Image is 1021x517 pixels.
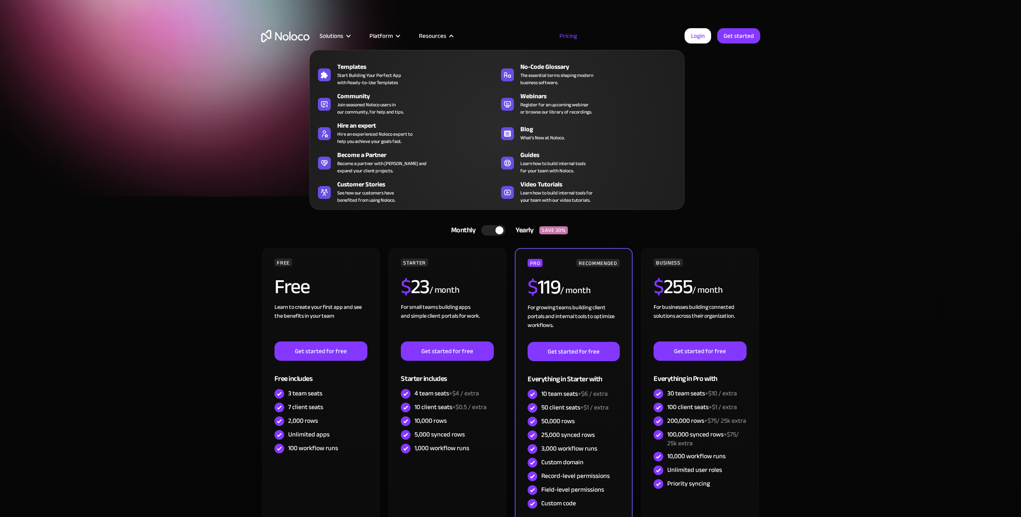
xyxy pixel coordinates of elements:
span: See how our customers have benefited from using Noloco. [337,189,395,204]
div: 50,000 rows [541,417,575,426]
nav: Resources [309,39,685,210]
a: BlogWhat's New at Noloco. [497,119,680,147]
a: Hire an expertHire an experienced Noloco expert tohelp you achieve your goals fast. [314,119,497,147]
a: home [261,30,309,42]
span: The essential terms shaping modern business software. [520,72,593,86]
div: Platform [359,31,409,41]
div: 200,000 rows [667,416,746,425]
span: What's New at Noloco. [520,134,565,141]
div: Monthly [441,224,482,236]
div: PRO [528,259,542,267]
div: For businesses building connected solutions across their organization. ‍ [654,303,746,341]
div: Community [337,91,501,101]
div: SAVE 20% [539,226,568,234]
a: Pricing [549,31,587,41]
a: Video TutorialsLearn how to build internal tools foryour team with our video tutorials. [497,178,680,205]
div: 10,000 workflow runs [667,452,726,461]
span: +$75/ 25k extra [704,415,746,427]
a: Get started for free [528,342,619,361]
div: Unlimited user roles [667,465,722,474]
a: Login [685,28,711,43]
span: $ [654,268,664,306]
div: Resources [419,31,446,41]
h2: 119 [528,277,560,297]
span: +$4 / extra [449,387,479,399]
div: / month [692,284,722,297]
div: Field-level permissions [541,485,604,494]
div: / month [429,284,460,297]
div: Priority syncing [667,479,710,488]
div: / month [560,284,590,297]
div: Learn to create your first app and see the benefits in your team ‍ [274,303,367,341]
span: Register for an upcoming webinar or browse our library of recordings. [520,101,592,116]
div: BUSINESS [654,258,683,267]
div: STARTER [401,258,428,267]
div: Solutions [320,31,343,41]
div: Platform [369,31,393,41]
div: Customer Stories [337,180,501,189]
a: CommunityJoin seasoned Noloco users inour community, for help and tips. [314,90,497,117]
span: +$0.5 / extra [452,401,487,413]
div: 4 team seats [415,389,479,398]
div: Everything in Pro with [654,361,746,387]
span: Learn how to build internal tools for your team with Noloco. [520,160,586,174]
span: +$1 / extra [709,401,737,413]
div: Free includes [274,361,367,387]
div: Unlimited apps [288,430,330,439]
span: +$6 / extra [578,388,608,400]
div: 3,000 workflow runs [541,444,597,453]
h2: Free [274,277,309,297]
div: No-Code Glossary [520,62,684,72]
div: For growing teams building client portals and internal tools to optimize workflows. [528,303,619,342]
span: +$10 / extra [705,387,737,399]
div: 2,000 rows [288,416,318,425]
div: 100 client seats [667,403,737,412]
span: Learn how to build internal tools for your team with our video tutorials. [520,189,593,204]
a: Customer StoriesSee how our customers havebenefited from using Noloco. [314,178,497,205]
div: Become a Partner [337,150,501,160]
div: Hire an expert [337,121,501,130]
h1: A plan for organizations of all sizes [261,85,760,109]
div: Hire an experienced Noloco expert to help you achieve your goals fast. [337,130,413,145]
div: Custom code [541,499,576,508]
span: Start Building Your Perfect App with Ready-to-Use Templates [337,72,401,86]
a: WebinarsRegister for an upcoming webinaror browse our library of recordings. [497,90,680,117]
div: 10 client seats [415,403,487,412]
div: 30 team seats [667,389,737,398]
div: 50 client seats [541,403,608,412]
span: +$75/ 25k extra [667,428,739,449]
div: Everything in Starter with [528,361,619,387]
a: No-Code GlossaryThe essential terms shaping modernbusiness software. [497,60,680,88]
div: Templates [337,62,501,72]
div: Starter includes [401,361,493,387]
div: 100 workflow runs [288,444,338,453]
a: Get started for free [274,341,367,361]
div: 3 team seats [288,389,322,398]
div: Record-level permissions [541,472,610,480]
a: Get started for free [401,341,493,361]
div: Become a partner with [PERSON_NAME] and expand your client projects. [337,160,427,174]
a: Get started [717,28,760,43]
div: FREE [274,258,292,267]
div: 25,000 synced rows [541,430,595,439]
a: Get started for free [654,341,746,361]
a: TemplatesStart Building Your Perfect Appwith Ready-to-Use Templates [314,60,497,88]
a: Become a PartnerBecome a partner with [PERSON_NAME] andexpand your client projects. [314,149,497,176]
div: Guides [520,150,684,160]
div: Resources [409,31,462,41]
div: 10 team seats [541,389,608,398]
a: GuidesLearn how to build internal toolsfor your team with Noloco. [497,149,680,176]
span: Join seasoned Noloco users in our community, for help and tips. [337,101,404,116]
div: Blog [520,124,684,134]
div: Solutions [309,31,359,41]
h2: 23 [401,277,429,297]
div: Video Tutorials [520,180,684,189]
div: Custom domain [541,458,584,467]
span: $ [401,268,411,306]
div: 1,000 workflow runs [415,444,469,453]
div: 10,000 rows [415,416,447,425]
span: +$1 / extra [580,401,608,414]
div: Yearly [505,224,539,236]
span: $ [528,268,538,306]
div: RECOMMENDED [576,259,619,267]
